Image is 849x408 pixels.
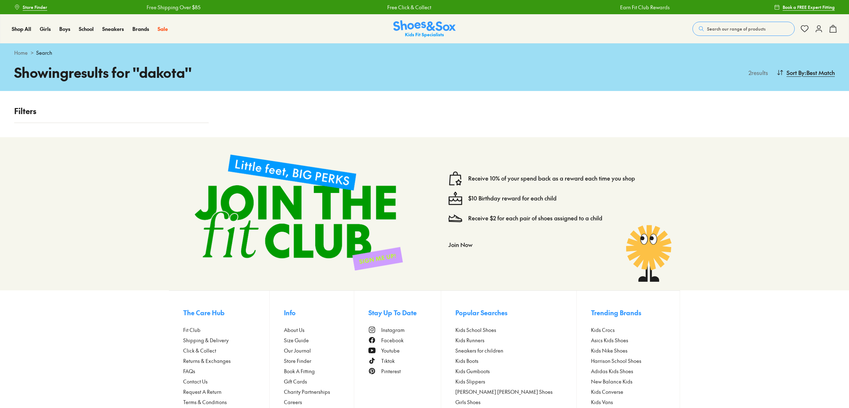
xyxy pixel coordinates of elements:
[591,337,665,344] a: Asics Kids Shoes
[787,68,805,77] span: Sort By
[183,308,225,317] span: The Care Hub
[385,4,429,11] a: Free Click & Collect
[468,175,635,182] a: Receive 10% of your spend back as a reward each time you shop
[591,388,623,396] span: Kids Converse
[455,326,577,334] a: Kids School Shoes
[381,367,401,375] span: Pinterest
[448,211,462,225] img: Vector_3098.svg
[14,49,835,57] div: >
[591,347,628,354] span: Kids Nike Shoes
[455,347,503,354] span: Sneakers for children
[591,367,633,375] span: Adidas Kids Shoes
[393,20,456,38] img: SNS_Logo_Responsive.svg
[183,326,201,334] span: Fit Club
[183,347,216,354] span: Click & Collect
[14,49,28,57] a: Home
[381,337,404,344] span: Facebook
[455,367,577,375] a: Kids Gumboots
[455,357,577,365] a: Kids Boots
[455,367,490,375] span: Kids Gumboots
[455,398,481,406] span: Girls Shoes
[284,326,305,334] span: About Us
[14,62,424,82] h1: Showing results for " dakota "
[284,347,354,354] a: Our Journal
[132,25,149,33] a: Brands
[368,337,441,344] a: Facebook
[284,367,354,375] a: Book A Fitting
[284,305,354,321] button: Info
[448,171,462,186] img: vector1.svg
[284,398,354,406] a: Careers
[468,194,557,202] a: $10 Birthday reward for each child
[284,357,354,365] a: Store Finder
[783,4,835,10] span: Book a FREE Expert Fitting
[591,367,665,375] a: Adidas Kids Shoes
[59,25,70,33] a: Boys
[591,347,665,354] a: Kids Nike Shoes
[368,347,441,354] a: Youtube
[23,4,47,10] span: Store Finder
[591,398,665,406] a: Kids Vans
[381,326,405,334] span: Instagram
[284,388,354,396] a: Charity Partnerships
[284,357,311,365] span: Store Finder
[368,305,441,321] button: Stay Up To Date
[183,337,229,344] span: Shipping & Delivery
[183,337,269,344] a: Shipping & Delivery
[368,326,441,334] a: Instagram
[183,357,269,365] a: Returns & Exchanges
[183,388,221,396] span: Request A Return
[183,398,269,406] a: Terms & Conditions
[284,388,330,396] span: Charity Partnerships
[368,367,441,375] a: Pinterest
[183,398,227,406] span: Terms & Conditions
[591,378,632,385] span: New Balance Kids
[183,367,269,375] a: FAQs
[284,378,307,385] span: Gift Cards
[805,68,835,77] span: : Best Match
[284,398,302,406] span: Careers
[79,25,94,32] span: School
[774,1,835,14] a: Book a FREE Expert Fitting
[448,191,462,205] img: cake--candle-birthday-event-special-sweet-cake-bake.svg
[158,25,168,33] a: Sale
[448,237,472,252] button: Join Now
[455,357,478,365] span: Kids Boots
[284,378,354,385] a: Gift Cards
[591,357,641,365] span: Harrison School Shoes
[284,337,354,344] a: Size Guide
[368,357,441,365] a: Tiktok
[284,347,311,354] span: Our Journal
[591,308,641,317] span: Trending Brands
[183,347,269,354] a: Click & Collect
[284,337,309,344] span: Size Guide
[183,378,269,385] a: Contact Us
[591,337,628,344] span: Asics Kids Shoes
[591,398,613,406] span: Kids Vans
[36,49,52,57] span: Search
[59,25,70,32] span: Boys
[102,25,124,32] span: Sneakers
[455,347,577,354] a: Sneakers for children
[746,68,768,77] p: 2 results
[455,337,577,344] a: Kids Runners
[455,398,577,406] a: Girls Shoes
[183,378,208,385] span: Contact Us
[455,388,553,396] span: [PERSON_NAME] [PERSON_NAME] Shoes
[468,214,602,222] a: Receive $2 for each pair of shoes assigned to a child
[79,25,94,33] a: School
[591,388,665,396] a: Kids Converse
[12,25,31,33] a: Shop All
[14,1,47,14] a: Store Finder
[618,4,668,11] a: Earn Fit Club Rewards
[368,308,417,317] span: Stay Up To Date
[284,308,296,317] span: Info
[393,20,456,38] a: Shoes & Sox
[183,305,269,321] button: The Care Hub
[455,378,485,385] span: Kids Slippers
[591,326,665,334] a: Kids Crocs
[692,22,795,36] button: Search our range of products
[40,25,51,32] span: Girls
[158,25,168,32] span: Sale
[12,25,31,32] span: Shop All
